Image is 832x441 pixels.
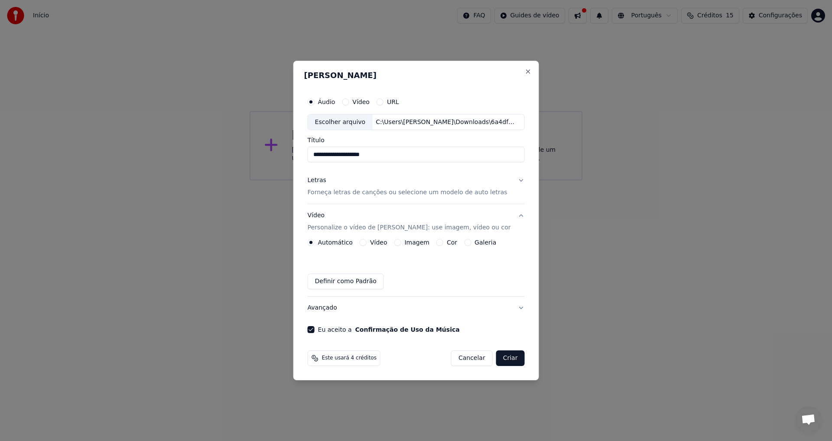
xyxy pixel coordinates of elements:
[308,176,326,185] div: Letras
[308,205,525,239] button: VídeoPersonalize o vídeo de [PERSON_NAME]: use imagem, vídeo ou cor
[304,72,528,79] h2: [PERSON_NAME]
[355,327,460,333] button: Eu aceito a
[308,114,373,130] div: Escolher arquivo
[474,239,496,245] label: Galeria
[387,99,399,105] label: URL
[404,239,429,245] label: Imagem
[308,170,525,204] button: LetrasForneça letras de canções ou selecione um modelo de auto letras
[322,355,377,362] span: Este usará 4 créditos
[372,118,520,127] div: C:\Users\[PERSON_NAME]\Downloads\6a4dfeff-9334-4ddc-9dd1-0d89321a6d67-instrumental.mp3
[308,297,525,319] button: Avançado
[308,212,511,232] div: Vídeo
[352,99,370,105] label: Vídeo
[308,137,525,144] label: Título
[308,274,384,289] button: Definir como Padrão
[308,239,525,296] div: VídeoPersonalize o vídeo de [PERSON_NAME]: use imagem, vídeo ou cor
[447,239,457,245] label: Cor
[451,350,493,366] button: Cancelar
[318,327,460,333] label: Eu aceito a
[308,189,507,197] p: Forneça letras de canções ou selecione um modelo de auto letras
[318,99,335,105] label: Áudio
[318,239,353,245] label: Automático
[308,223,511,232] p: Personalize o vídeo de [PERSON_NAME]: use imagem, vídeo ou cor
[370,239,387,245] label: Vídeo
[496,350,525,366] button: Criar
